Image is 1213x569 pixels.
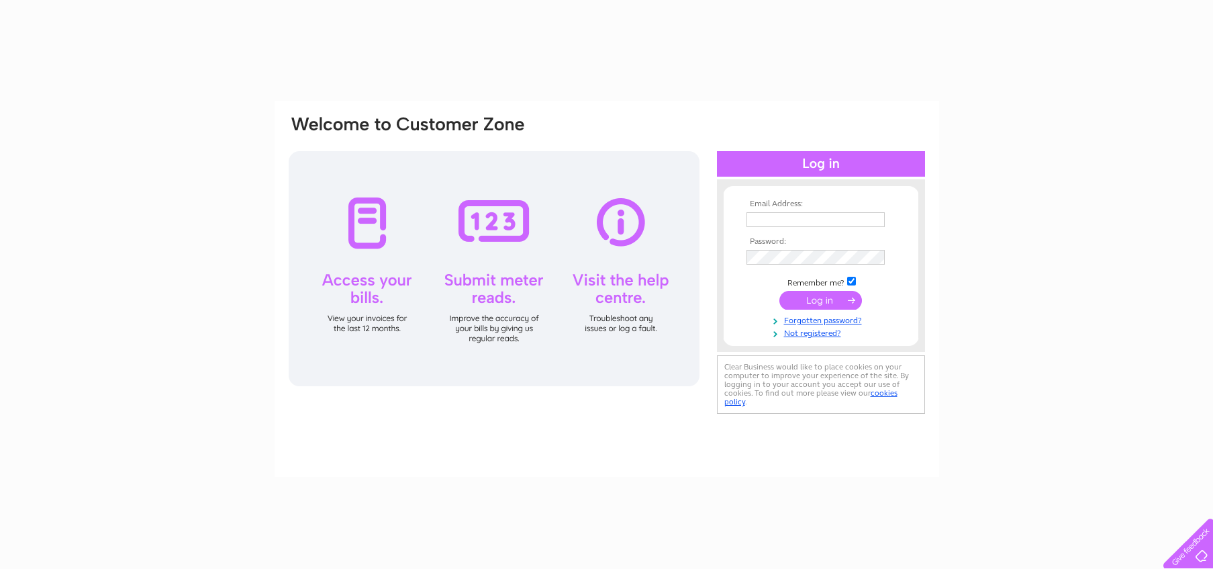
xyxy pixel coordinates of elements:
input: Submit [779,291,862,310]
div: Clear Business would like to place cookies on your computer to improve your experience of the sit... [717,355,925,414]
a: Forgotten password? [746,313,899,326]
td: Remember me? [743,275,899,288]
th: Email Address: [743,200,899,209]
th: Password: [743,237,899,247]
a: Not registered? [746,326,899,339]
a: cookies policy [724,388,897,406]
